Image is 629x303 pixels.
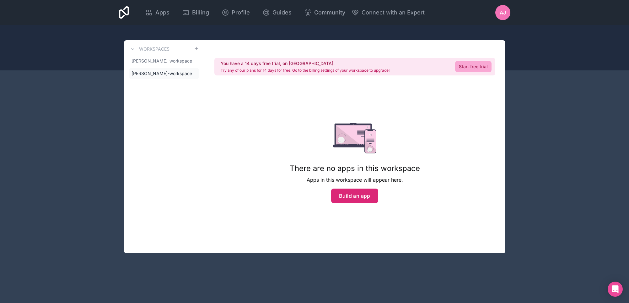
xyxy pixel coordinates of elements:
a: Community [299,6,350,19]
button: Build an app [331,189,378,203]
img: empty state [333,123,377,153]
div: Open Intercom Messenger [608,282,623,297]
button: Connect with an Expert [352,8,425,17]
a: [PERSON_NAME]-workspace [129,55,199,67]
h1: There are no apps in this workspace [290,163,420,174]
a: [PERSON_NAME]-workspace [129,68,199,79]
h2: You have a 14 days free trial, on [GEOGRAPHIC_DATA]. [221,60,390,67]
span: Connect with an Expert [362,8,425,17]
a: Start free trial [455,61,492,72]
span: Billing [192,8,209,17]
span: [PERSON_NAME]-workspace [132,70,192,77]
a: Workspaces [129,45,169,53]
h3: Workspaces [139,46,169,52]
span: AJ [500,9,506,16]
span: Profile [232,8,250,17]
p: Apps in this workspace will appear here. [290,176,420,184]
span: Apps [155,8,169,17]
span: [PERSON_NAME]-workspace [132,58,192,64]
span: Guides [272,8,292,17]
a: Guides [257,6,297,19]
span: Community [314,8,345,17]
a: Billing [177,6,214,19]
p: Try any of our plans for 14 days for free. Go to the billing settings of your workspace to upgrade! [221,68,390,73]
a: Apps [140,6,175,19]
a: Profile [217,6,255,19]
